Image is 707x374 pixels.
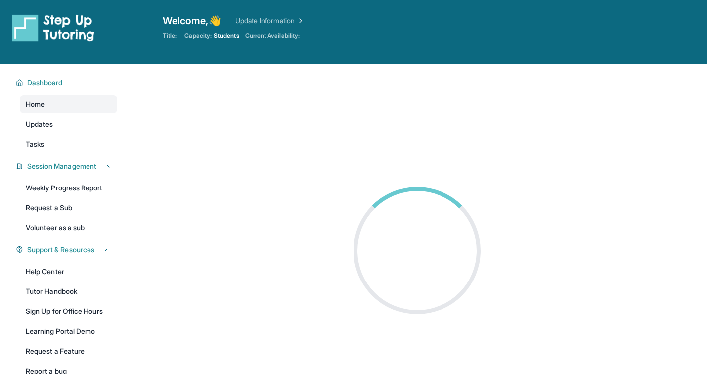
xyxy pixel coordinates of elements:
span: Welcome, 👋 [163,14,221,28]
a: Sign Up for Office Hours [20,302,117,320]
a: Updates [20,115,117,133]
a: Update Information [235,16,305,26]
button: Dashboard [23,78,111,88]
a: Tasks [20,135,117,153]
span: Title: [163,32,177,40]
span: Updates [26,119,53,129]
a: Request a Feature [20,342,117,360]
button: Session Management [23,161,111,171]
img: Chevron Right [295,16,305,26]
span: Dashboard [27,78,63,88]
a: Weekly Progress Report [20,179,117,197]
span: Students [214,32,239,40]
a: Request a Sub [20,199,117,217]
img: logo [12,14,94,42]
span: Session Management [27,161,96,171]
span: Current Availability: [245,32,300,40]
span: Tasks [26,139,44,149]
a: Help Center [20,263,117,280]
span: Support & Resources [27,245,94,255]
a: Tutor Handbook [20,282,117,300]
button: Support & Resources [23,245,111,255]
a: Volunteer as a sub [20,219,117,237]
a: Learning Portal Demo [20,322,117,340]
span: Home [26,99,45,109]
span: Capacity: [184,32,212,40]
a: Home [20,95,117,113]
